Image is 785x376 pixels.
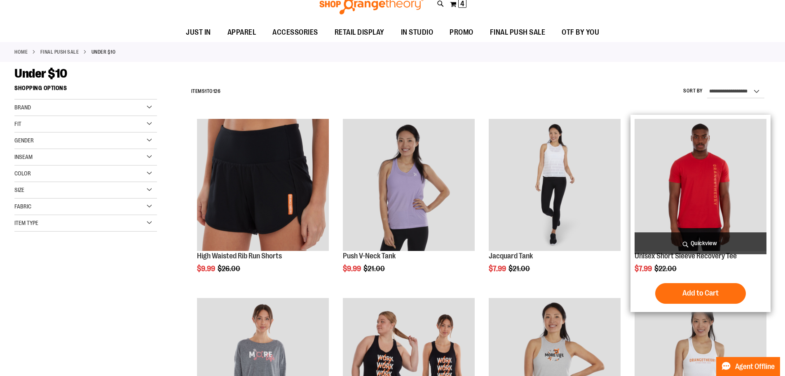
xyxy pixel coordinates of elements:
[683,87,703,95] label: Sort By
[339,115,479,294] div: product
[343,265,362,273] span: $9.99
[14,187,24,193] span: Size
[489,252,533,260] a: Jacquard Tank
[14,220,38,226] span: Item Type
[40,48,79,56] a: FINAL PUSH SALE
[508,265,531,273] span: $21.00
[14,66,67,80] span: Under $10
[343,119,475,252] a: Product image for Push V-Neck Tank
[335,23,384,42] span: RETAIL DISPLAY
[197,265,216,273] span: $9.99
[197,119,329,252] a: High Waisted Rib Run Shorts
[489,119,621,252] a: Front view of Jacquard Tank
[630,115,771,312] div: product
[178,23,219,42] a: JUST IN
[272,23,318,42] span: ACCESSORIES
[635,119,766,252] a: Product image for Unisex Short Sleeve Recovery Tee
[343,119,475,251] img: Product image for Push V-Neck Tank
[654,265,678,273] span: $22.00
[14,48,28,56] a: Home
[227,23,256,42] span: APPAREL
[441,23,482,42] a: PROMO
[489,119,621,251] img: Front view of Jacquard Tank
[14,104,31,111] span: Brand
[264,23,326,42] a: ACCESSORIES
[562,23,599,42] span: OTF BY YOU
[14,170,31,177] span: Color
[635,232,766,254] a: Quickview
[450,23,473,42] span: PROMO
[14,137,34,144] span: Gender
[735,363,775,371] span: Agent Offline
[197,119,329,251] img: High Waisted Rib Run Shorts
[186,23,211,42] span: JUST IN
[485,115,625,294] div: product
[14,203,31,210] span: Fabric
[635,265,653,273] span: $7.99
[193,115,333,294] div: product
[490,23,546,42] span: FINAL PUSH SALE
[14,154,33,160] span: Inseam
[401,23,434,42] span: IN STUDIO
[716,357,780,376] button: Agent Offline
[635,119,766,251] img: Product image for Unisex Short Sleeve Recovery Tee
[197,252,282,260] a: High Waisted Rib Run Shorts
[91,48,116,56] strong: Under $10
[14,121,21,127] span: Fit
[326,23,393,42] a: RETAIL DISPLAY
[682,289,719,298] span: Add to Cart
[489,265,507,273] span: $7.99
[205,88,207,94] span: 1
[218,265,241,273] span: $26.00
[635,252,737,260] a: Unisex Short Sleeve Recovery Tee
[363,265,386,273] span: $21.00
[213,88,221,94] span: 126
[219,23,265,42] a: APPAREL
[14,81,157,99] strong: Shopping Options
[393,23,442,42] a: IN STUDIO
[191,85,221,98] h2: Items to
[655,283,746,304] button: Add to Cart
[343,252,396,260] a: Push V-Neck Tank
[482,23,554,42] a: FINAL PUSH SALE
[553,23,607,42] a: OTF BY YOU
